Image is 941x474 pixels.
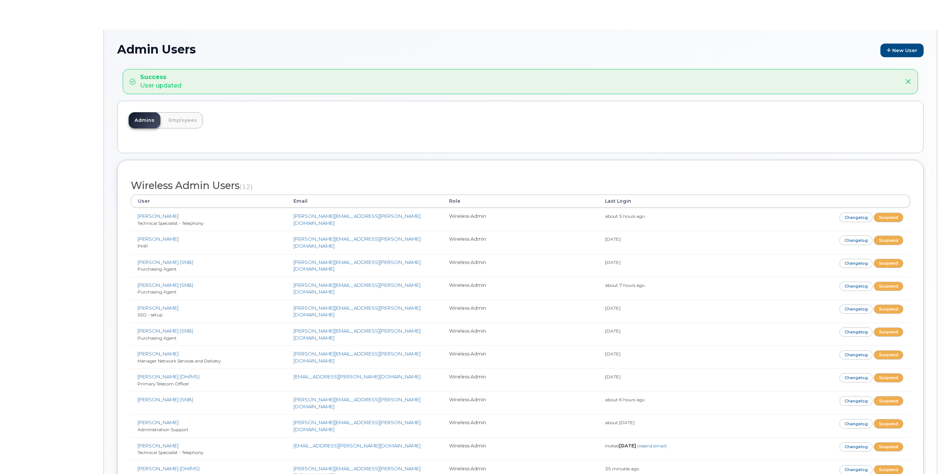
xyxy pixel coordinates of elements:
[605,260,621,265] small: [DATE]
[137,396,193,402] a: [PERSON_NAME] (SNB)
[605,213,645,219] small: about 5 hours ago
[129,112,160,128] a: Admins
[442,414,598,437] td: Wireless Admin
[598,195,754,208] th: Last Login
[140,73,181,82] strong: Success
[293,374,421,379] a: [EMAIL_ADDRESS][PERSON_NAME][DOMAIN_NAME]
[442,300,598,323] td: Wireless Admin
[137,282,193,288] a: [PERSON_NAME] (SNB)
[619,443,636,449] strong: [DATE]
[293,396,421,409] a: [PERSON_NAME][EMAIL_ADDRESS][PERSON_NAME][DOMAIN_NAME]
[442,195,598,208] th: Role
[442,437,598,460] td: Wireless Admin
[839,396,873,405] a: Changelog
[442,368,598,391] td: Wireless Admin
[137,374,200,379] a: [PERSON_NAME] (DH/MS)
[137,381,189,387] small: Primary Telecom Officer
[137,312,163,317] small: SSO - setup
[442,391,598,414] td: Wireless Admin
[293,351,421,364] a: [PERSON_NAME][EMAIL_ADDRESS][PERSON_NAME][DOMAIN_NAME]
[874,442,903,451] a: Suspend
[605,443,667,449] small: invited
[137,466,200,471] a: [PERSON_NAME] (DH/MS)
[137,443,179,449] a: [PERSON_NAME]
[137,450,203,455] small: Technical Specialist - Telephony
[839,282,873,291] a: Changelog
[287,195,443,208] th: Email
[293,282,421,295] a: [PERSON_NAME][EMAIL_ADDRESS][PERSON_NAME][DOMAIN_NAME]
[137,266,177,272] small: Purchasing Agent
[874,259,903,268] a: Suspend
[293,236,421,249] a: [PERSON_NAME][EMAIL_ADDRESS][PERSON_NAME][DOMAIN_NAME]
[839,236,873,245] a: Changelog
[137,351,179,357] a: [PERSON_NAME]
[839,213,873,222] a: Changelog
[137,220,203,226] small: Technical Specialist - Telephony
[605,236,621,242] small: [DATE]
[874,373,903,382] a: Suspend
[240,183,253,190] small: (12)
[880,44,924,57] a: New User
[293,305,421,318] a: [PERSON_NAME][EMAIL_ADDRESS][PERSON_NAME][DOMAIN_NAME]
[442,323,598,346] td: Wireless Admin
[293,328,421,341] a: [PERSON_NAME][EMAIL_ADDRESS][PERSON_NAME][DOMAIN_NAME]
[137,305,179,311] a: [PERSON_NAME]
[137,427,188,432] small: Administration Support
[137,328,193,334] a: [PERSON_NAME] (SNB)
[605,466,639,471] small: 35 minutes ago
[131,195,287,208] th: User
[839,373,873,382] a: Changelog
[137,419,179,425] a: [PERSON_NAME]
[137,243,148,249] small: PMP
[839,259,873,268] a: Changelog
[137,236,179,242] a: [PERSON_NAME]
[874,305,903,314] a: Suspend
[874,213,903,222] a: Suspend
[605,397,645,402] small: about 6 hours ago
[293,259,421,272] a: [PERSON_NAME][EMAIL_ADDRESS][PERSON_NAME][DOMAIN_NAME]
[442,208,598,231] td: Wireless Admin
[442,277,598,300] td: Wireless Admin
[137,335,177,341] small: Purchasing Agent
[839,305,873,314] a: Changelog
[874,327,903,337] a: Suspend
[137,259,193,265] a: [PERSON_NAME] (SNB)
[874,350,903,360] a: Suspend
[137,289,177,295] small: Purchasing Agent
[874,396,903,405] a: Suspend
[605,420,635,425] small: about [DATE]
[163,112,203,128] a: Employees
[293,443,421,449] a: [EMAIL_ADDRESS][PERSON_NAME][DOMAIN_NAME]
[839,350,873,360] a: Changelog
[137,213,179,219] a: [PERSON_NAME]
[117,43,924,57] h1: Admin Users
[605,282,645,288] small: about 7 hours ago
[137,358,221,364] small: Manager Network Services and Delivery
[839,327,873,337] a: Changelog
[442,254,598,277] td: Wireless Admin
[637,443,667,449] a: (resend email)
[605,351,621,357] small: [DATE]
[442,231,598,254] td: Wireless Admin
[605,328,621,334] small: [DATE]
[605,305,621,311] small: [DATE]
[442,346,598,368] td: Wireless Admin
[874,282,903,291] a: Suspend
[293,213,421,226] a: [PERSON_NAME][EMAIL_ADDRESS][PERSON_NAME][DOMAIN_NAME]
[140,73,181,90] div: User updated
[839,442,873,451] a: Changelog
[874,236,903,245] a: Suspend
[293,419,421,432] a: [PERSON_NAME][EMAIL_ADDRESS][PERSON_NAME][DOMAIN_NAME]
[839,419,873,428] a: Changelog
[874,419,903,428] a: Suspend
[131,180,910,191] h2: Wireless Admin Users
[605,374,621,379] small: [DATE]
